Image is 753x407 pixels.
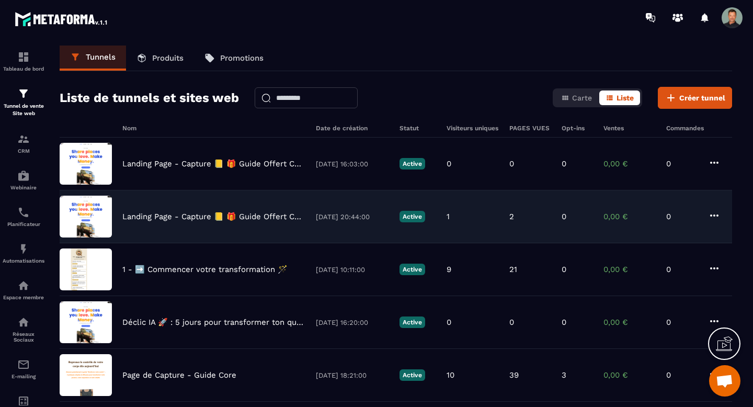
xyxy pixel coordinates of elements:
[316,213,389,221] p: [DATE] 20:44:00
[447,159,451,168] p: 0
[679,93,725,103] span: Créer tunnel
[509,125,551,132] h6: PAGES VUES
[603,370,656,380] p: 0,00 €
[709,365,740,397] div: Ouvrir le chat
[509,212,514,221] p: 2
[658,87,732,109] button: Créer tunnel
[60,143,112,185] img: image
[194,46,274,71] a: Promotions
[316,371,389,379] p: [DATE] 18:21:00
[3,258,44,264] p: Automatisations
[17,358,30,371] img: email
[400,158,425,169] p: Active
[3,43,44,80] a: formationformationTableau de bord
[509,265,517,274] p: 21
[562,265,566,274] p: 0
[3,125,44,162] a: formationformationCRM
[666,159,698,168] p: 0
[603,159,656,168] p: 0,00 €
[17,206,30,219] img: scheduler
[316,125,389,132] h6: Date de création
[400,264,425,275] p: Active
[122,265,288,274] p: 1 - ➡️ Commencer votre transformation 🪄
[17,133,30,145] img: formation
[60,301,112,343] img: image
[152,53,184,63] p: Produits
[316,266,389,274] p: [DATE] 10:11:00
[122,318,305,327] p: Déclic IA 🚀 : 5 jours pour transformer ton quotidien
[509,318,514,327] p: 0
[3,80,44,125] a: formationformationTunnel de vente Site web
[15,9,109,28] img: logo
[400,369,425,381] p: Active
[666,370,698,380] p: 0
[3,295,44,300] p: Espace membre
[3,162,44,198] a: automationsautomationsWebinaire
[509,159,514,168] p: 0
[220,53,264,63] p: Promotions
[603,125,656,132] h6: Ventes
[447,212,450,221] p: 1
[17,51,30,63] img: formation
[617,94,634,102] span: Liste
[555,91,598,105] button: Carte
[562,212,566,221] p: 0
[666,212,698,221] p: 0
[3,331,44,343] p: Réseaux Sociaux
[603,265,656,274] p: 0,00 €
[86,52,116,62] p: Tunnels
[122,212,305,221] p: Landing Page - Capture 📒 🎁 Guide Offert Core
[17,316,30,329] img: social-network
[603,318,656,327] p: 0,00 €
[60,196,112,238] img: image
[122,370,236,380] p: Page de Capture - Guide Core
[562,159,566,168] p: 0
[599,91,640,105] button: Liste
[666,265,698,274] p: 0
[666,318,698,327] p: 0
[400,125,436,132] h6: Statut
[603,212,656,221] p: 0,00 €
[447,318,451,327] p: 0
[447,370,454,380] p: 10
[3,148,44,154] p: CRM
[60,354,112,396] img: image
[122,159,305,168] p: Landing Page - Capture 📒 🎁 Guide Offert Core - Copy
[316,160,389,168] p: [DATE] 16:03:00
[562,318,566,327] p: 0
[17,87,30,100] img: formation
[60,46,126,71] a: Tunnels
[562,125,593,132] h6: Opt-ins
[3,185,44,190] p: Webinaire
[126,46,194,71] a: Produits
[3,221,44,227] p: Planificateur
[122,125,305,132] h6: Nom
[509,370,519,380] p: 39
[3,272,44,308] a: automationsautomationsEspace membre
[17,279,30,292] img: automations
[3,235,44,272] a: automationsautomationsAutomatisations
[316,319,389,326] p: [DATE] 16:20:00
[60,87,239,108] h2: Liste de tunnels et sites web
[572,94,592,102] span: Carte
[3,103,44,117] p: Tunnel de vente Site web
[3,351,44,387] a: emailemailE-mailing
[60,248,112,290] img: image
[17,243,30,255] img: automations
[3,66,44,72] p: Tableau de bord
[447,125,499,132] h6: Visiteurs uniques
[447,265,451,274] p: 9
[400,316,425,328] p: Active
[400,211,425,222] p: Active
[17,169,30,182] img: automations
[3,374,44,379] p: E-mailing
[3,198,44,235] a: schedulerschedulerPlanificateur
[562,370,566,380] p: 3
[666,125,704,132] h6: Commandes
[3,308,44,351] a: social-networksocial-networkRéseaux Sociaux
